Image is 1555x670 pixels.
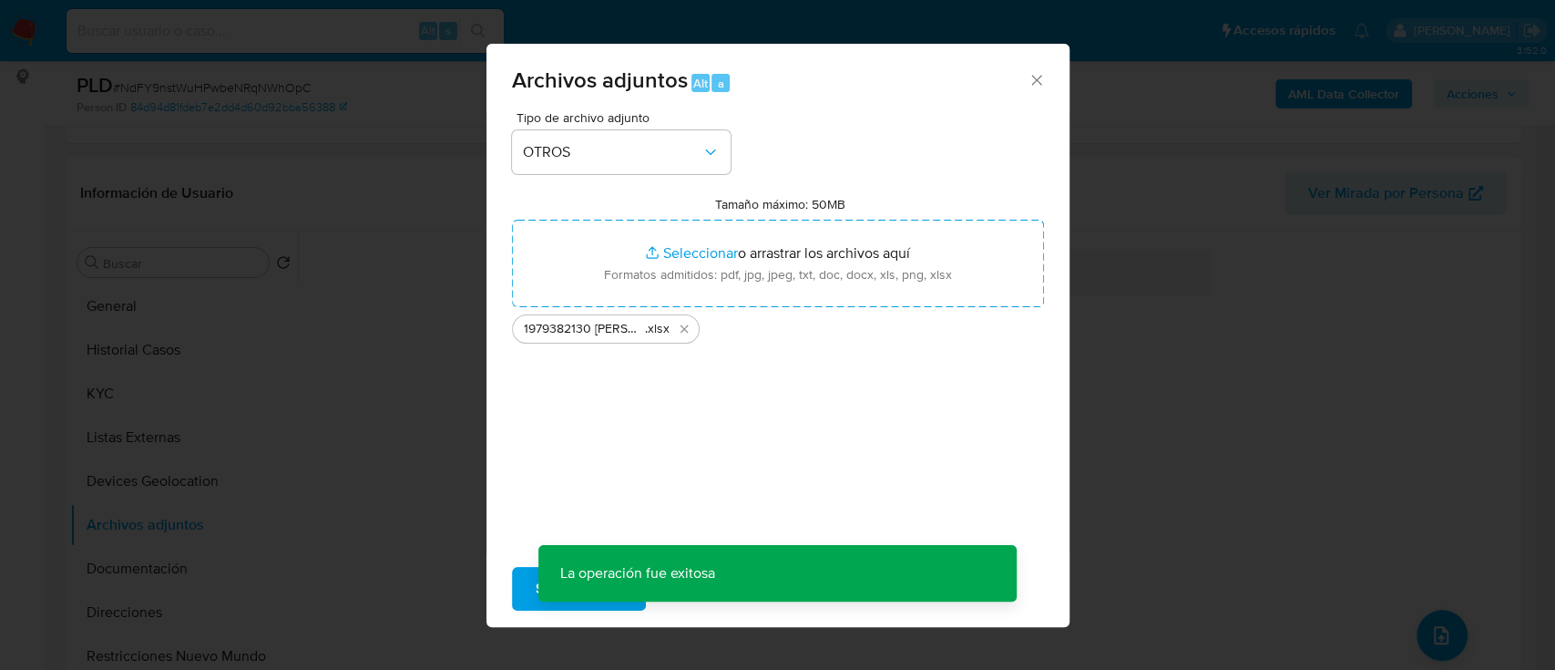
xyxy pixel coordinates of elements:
span: 1979382130 [PERSON_NAME] PENATE_JUL2025 [524,320,645,338]
span: Tipo de archivo adjunto [517,111,735,124]
span: .xlsx [645,320,670,338]
span: a [718,75,724,92]
button: Subir archivo [512,567,646,611]
ul: Archivos seleccionados [512,307,1044,344]
span: Archivos adjuntos [512,64,688,96]
p: La operación fue exitosa [538,545,737,602]
span: OTROS [523,143,701,161]
span: Subir archivo [536,569,622,609]
button: Eliminar 1979382130 JEREMIAS CRUZ PENATE_JUL2025.xlsx [673,318,695,340]
button: Cerrar [1028,71,1044,88]
label: Tamaño máximo: 50MB [715,196,845,212]
button: OTROS [512,130,731,174]
span: Cancelar [677,569,736,609]
span: Alt [693,75,708,92]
